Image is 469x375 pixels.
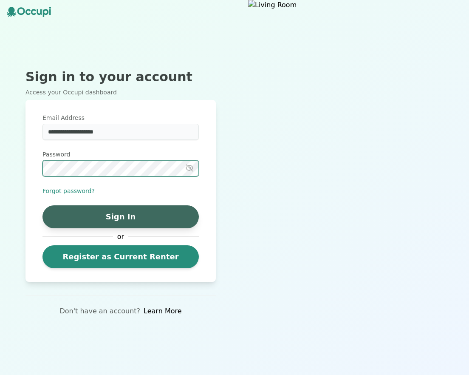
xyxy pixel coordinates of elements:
[113,232,128,242] span: or
[42,150,199,159] label: Password
[42,245,199,268] a: Register as Current Renter
[25,88,216,97] p: Access your Occupi dashboard
[59,306,140,316] p: Don't have an account?
[42,114,199,122] label: Email Address
[25,69,216,85] h2: Sign in to your account
[42,205,199,228] button: Sign In
[144,306,181,316] a: Learn More
[42,187,95,195] button: Forgot password?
